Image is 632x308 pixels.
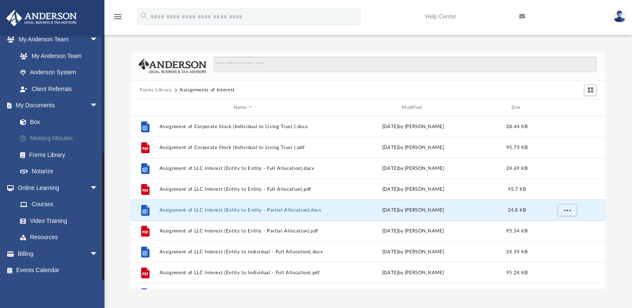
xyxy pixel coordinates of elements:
div: [DATE] by [PERSON_NAME] [330,248,497,256]
button: Assignment of Corporate Stock (Individual to Living Trust ).pdf [160,145,326,150]
div: Modified [330,104,497,111]
span: 95.73 KB [506,145,528,150]
img: User Pic [613,10,626,23]
a: Box [12,114,107,130]
button: Assignment of Corporate Stock (Individual to Living Trust ).docx [160,124,326,129]
a: Meeting Minutes [12,130,111,147]
button: Assignments of Interest [180,86,235,94]
button: Assignment of LLC Interest (Entity to Entity - Full Allocation).docx [160,166,326,171]
div: [DATE] by [PERSON_NAME] [330,207,497,214]
a: Courses [12,196,107,213]
button: Assignment of LLC Interest (Entity to Entity - Partial Allocation).pdf [160,228,326,234]
span: 95.7 KB [508,187,526,192]
a: Resources [12,229,107,246]
button: Switch to Grid View [584,84,596,96]
a: My Anderson Team [12,48,102,64]
a: Forms Library [12,146,107,163]
a: Anderson System [12,64,107,81]
span: arrow_drop_down [90,179,107,197]
a: Billingarrow_drop_down [6,245,111,262]
i: menu [113,12,123,22]
div: id [135,104,155,111]
input: Search files and folders [214,57,596,73]
a: Events Calendar [6,262,111,279]
i: search [140,11,149,20]
a: menu [113,16,123,22]
a: My Documentsarrow_drop_down [6,97,111,114]
span: 95.24 KB [506,270,528,275]
button: More options [558,204,577,217]
div: [DATE] by [PERSON_NAME] [330,144,497,151]
button: Assignment of LLC Interest (Entity to Entity - Partial Allocation).docx [160,207,326,213]
button: Assignment of LLC Interest (Entity to Entity - Full Allocation).pdf [160,187,326,192]
div: [DATE] by [PERSON_NAME] [330,269,497,277]
a: Video Training [12,212,102,229]
button: Forms Library [140,86,172,94]
div: [DATE] by [PERSON_NAME] [330,165,497,172]
a: Online Learningarrow_drop_down [6,179,107,196]
div: Size [500,104,534,111]
a: Notarize [12,163,111,180]
button: Assignment of LLC Interest (Entity to Individual - Full Allocation).docx [160,249,326,255]
span: 28.44 KB [506,124,528,129]
span: arrow_drop_down [90,97,107,114]
span: 24.69 KB [506,166,528,171]
a: Client Referrals [12,81,107,97]
img: Anderson Advisors Platinum Portal [4,10,79,26]
div: [DATE] by [PERSON_NAME] [330,227,497,235]
button: Assignment of LLC Interest (Entity to Individual - Full Allocation).pdf [160,270,326,275]
span: 24.59 KB [506,250,528,254]
span: arrow_drop_down [90,31,107,48]
span: 95.54 KB [506,229,528,233]
a: My Anderson Teamarrow_drop_down [6,31,107,48]
div: [DATE] by [PERSON_NAME] [330,186,497,193]
div: [DATE] by [PERSON_NAME] [330,123,497,131]
div: Name [159,104,326,111]
span: arrow_drop_down [90,245,107,263]
div: grid [131,116,606,289]
span: 24.8 KB [508,208,526,212]
div: id [537,104,596,111]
